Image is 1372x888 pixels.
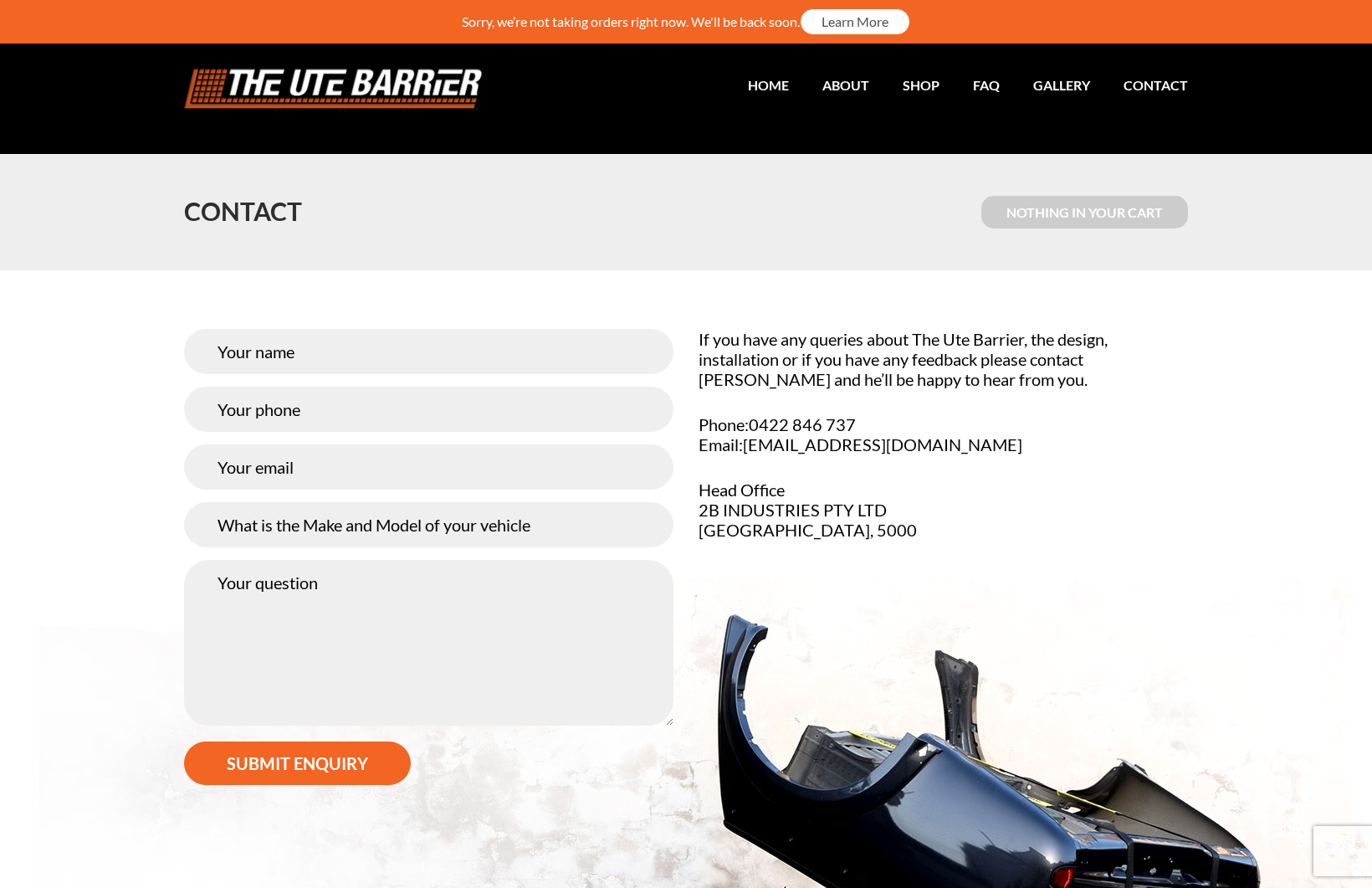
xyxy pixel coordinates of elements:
a: Home [714,69,789,101]
span: Nothing in Your Cart [981,196,1188,228]
a: Learn More [800,8,910,35]
button: Submit enquiry [184,742,411,785]
img: logo.png [184,69,483,109]
a: FAQ [939,69,1000,101]
a: 0422 846 737 [749,414,856,434]
a: Contact [1090,69,1188,101]
h1: Contact [184,196,302,226]
input: Your email [184,444,673,490]
a: Shop [869,69,939,101]
a: About [789,69,869,101]
input: Your name [184,329,673,374]
a: [EMAIL_ADDRESS][DOMAIN_NAME] [743,434,1022,454]
p: Head Office 2B INDUSTRIES PTY LTD [GEOGRAPHIC_DATA], 5000 [699,480,1188,540]
p: Phone: Email: [699,414,1188,454]
a: Gallery [1000,69,1090,101]
input: What is the Make and Model of your vehicle [184,502,673,547]
input: Your phone [184,387,673,432]
p: If you have any queries about The Ute Barrier, the design, installation or if you have any feedba... [699,329,1188,389]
